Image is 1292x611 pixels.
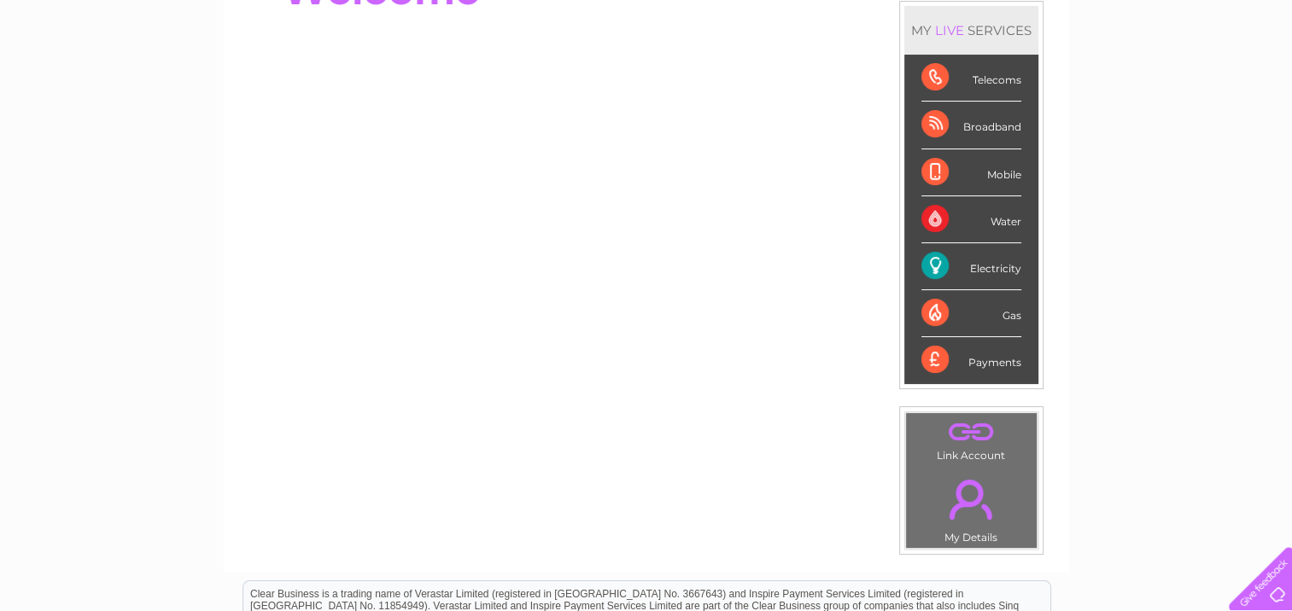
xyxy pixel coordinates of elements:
[1178,73,1220,85] a: Contact
[905,465,1038,549] td: My Details
[921,290,1021,337] div: Gas
[970,9,1088,30] a: 0333 014 3131
[910,469,1032,529] a: .
[243,9,1050,83] div: Clear Business is a trading name of Verastar Limited (registered in [GEOGRAPHIC_DATA] No. 3667643...
[921,102,1021,148] div: Broadband
[991,73,1024,85] a: Water
[45,44,132,96] img: logo.png
[905,412,1038,466] td: Link Account
[1082,73,1133,85] a: Telecoms
[1143,73,1168,85] a: Blog
[932,22,968,38] div: LIVE
[921,149,1021,196] div: Mobile
[904,6,1038,55] div: MY SERVICES
[1236,73,1276,85] a: Log out
[921,196,1021,243] div: Water
[921,55,1021,102] div: Telecoms
[921,337,1021,383] div: Payments
[910,417,1032,447] a: .
[1034,73,1072,85] a: Energy
[921,243,1021,290] div: Electricity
